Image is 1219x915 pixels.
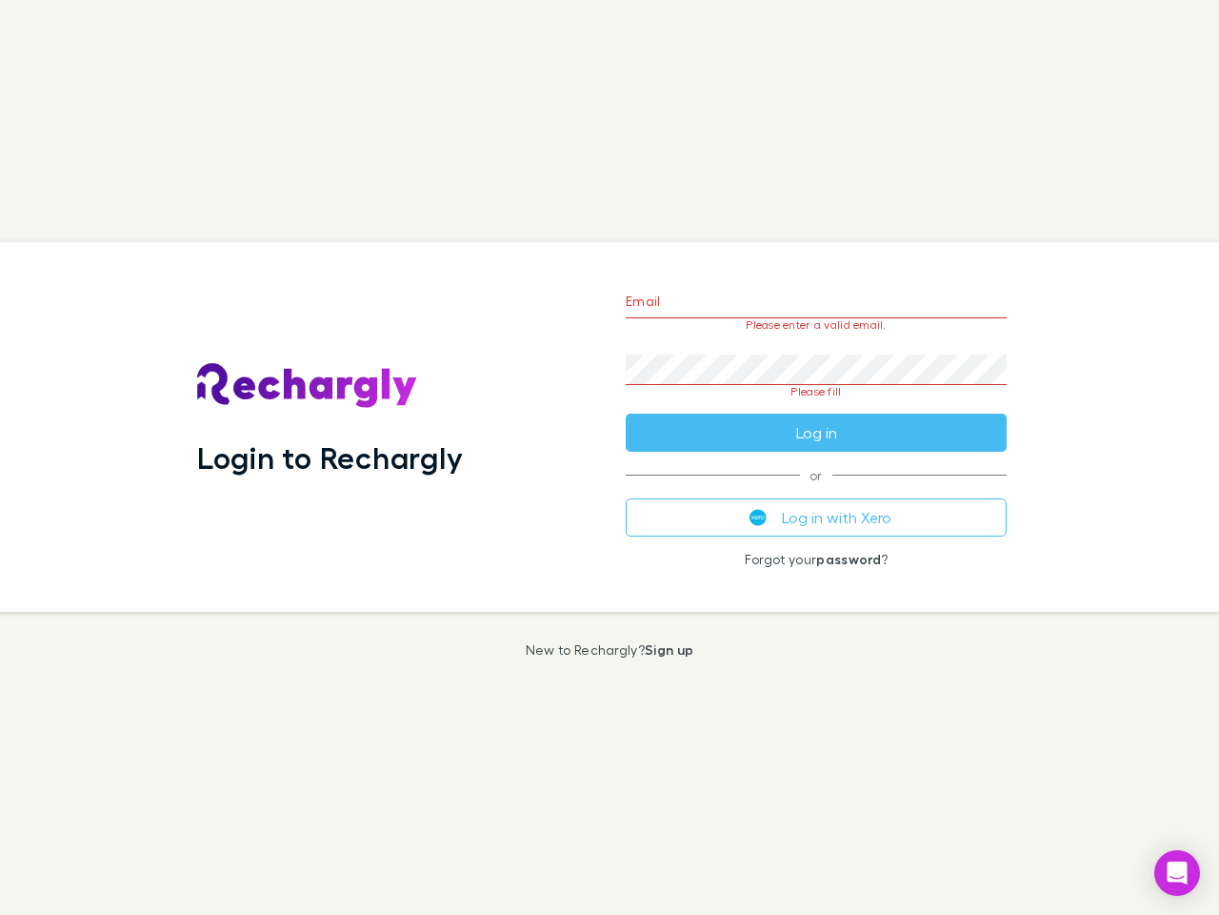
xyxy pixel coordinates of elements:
p: Please fill [626,385,1007,398]
p: New to Rechargly? [526,642,694,658]
img: Rechargly's Logo [197,363,418,409]
a: password [816,551,881,567]
span: or [626,475,1007,476]
button: Log in with Xero [626,498,1007,537]
p: Forgot your ? [626,552,1007,567]
a: Sign up [645,641,693,658]
h1: Login to Rechargly [197,439,463,476]
p: Please enter a valid email. [626,318,1007,332]
div: Open Intercom Messenger [1154,850,1200,896]
button: Log in [626,414,1007,452]
img: Xero's logo [749,509,767,526]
